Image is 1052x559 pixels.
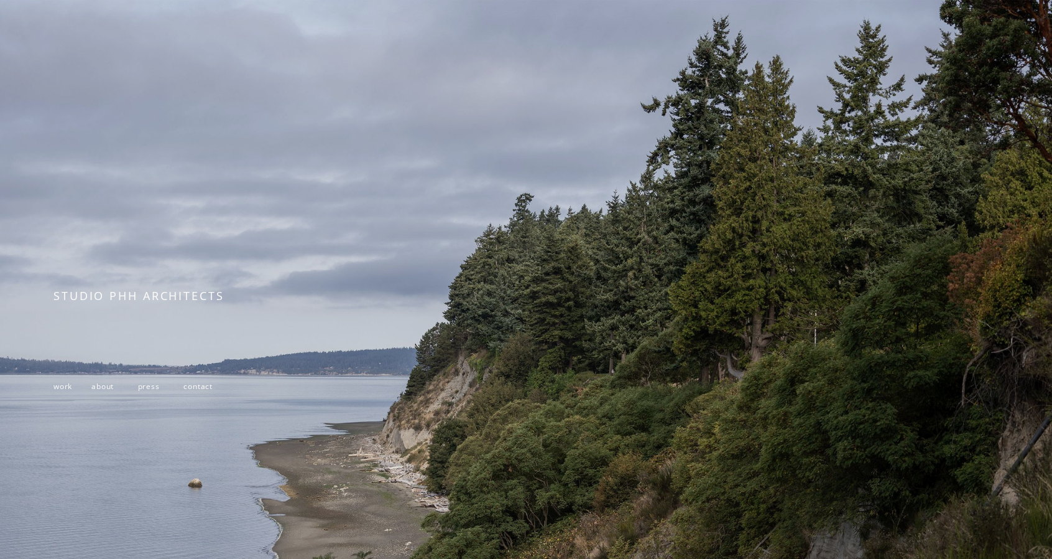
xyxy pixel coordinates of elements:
a: press [138,381,160,392]
a: contact [183,381,213,392]
a: work [53,381,72,392]
a: about [91,381,114,392]
span: STUDIO PHH ARCHITECTS [53,288,224,303]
